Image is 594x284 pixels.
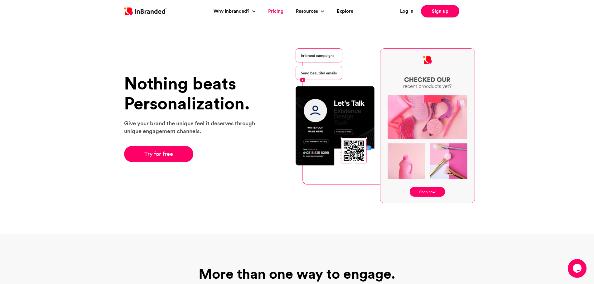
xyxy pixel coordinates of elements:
[400,8,413,15] a: Log in
[124,146,194,162] a: Try for free
[337,8,353,15] a: Explore
[268,8,283,15] a: Pricing
[214,8,251,15] a: Why Inbranded?
[188,266,406,282] h1: More than one way to engage.
[124,74,263,113] h1: Nothing beats Personalization.
[296,8,320,15] a: Resources
[568,259,588,278] iframe: chat widget
[124,119,263,135] p: Give your brand the unique feel it deserves through unique engagement channels.
[124,7,167,15] img: Inbranded
[421,5,459,17] a: Sign up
